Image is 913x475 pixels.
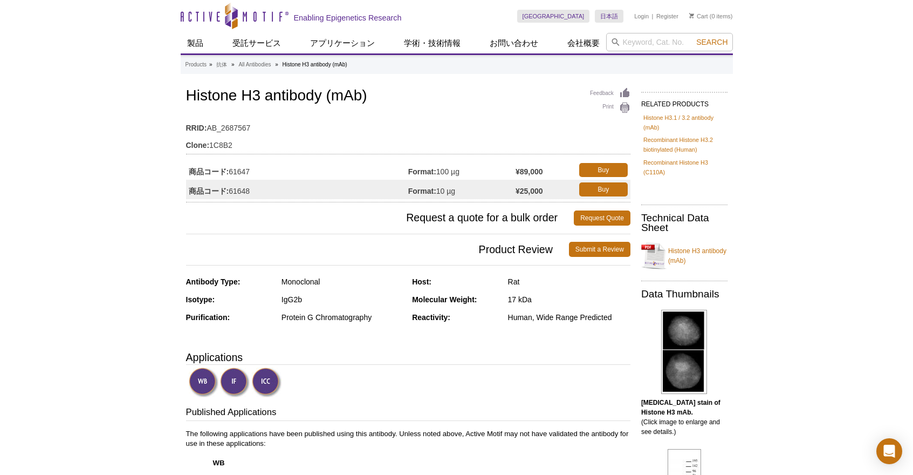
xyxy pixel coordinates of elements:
[508,313,630,322] div: Human, Wide Range Predicted
[186,349,630,365] h3: Applications
[412,313,450,322] strong: Reactivity:
[508,277,630,287] div: Rat
[641,398,727,437] p: (Click image to enlarge and see details.)
[561,33,606,53] a: 会社概要
[483,33,545,53] a: お問い合わせ
[693,37,731,47] button: Search
[579,182,628,196] a: Buy
[186,180,408,199] td: 61648
[226,33,287,53] a: 受託サービス
[220,368,250,397] img: Immunofluorescence Validated
[412,295,477,304] strong: Molecular Weight:
[412,277,431,286] strong: Host:
[186,134,630,151] td: 1C8B2
[643,158,725,177] a: Recombinant Histone H3 (C110A)
[517,10,590,23] a: [GEOGRAPHIC_DATA]
[213,459,225,467] strong: WB
[606,33,733,51] input: Keyword, Cat. No.
[656,12,678,20] a: Register
[252,368,282,397] img: Immunocytochemistry Validated
[634,12,649,20] a: Login
[189,167,229,177] strong: 商品コード:
[641,399,720,416] b: [MEDICAL_DATA] stain of Histone H3 mAb.
[696,38,727,46] span: Search
[397,33,467,53] a: 学術・技術情報
[595,10,623,23] a: 日本語
[641,240,727,272] a: Histone H3 antibody (mAb)
[689,13,694,18] img: Your Cart
[408,167,436,177] strong: Format:
[516,186,543,196] strong: ¥25,000
[275,62,278,67] li: »
[569,242,630,257] a: Submit a Review
[304,33,381,53] a: アプリケーション
[186,242,569,257] span: Product Review
[590,87,630,99] a: Feedback
[186,313,230,322] strong: Purification:
[408,180,516,199] td: 10 µg
[876,438,902,464] div: Open Intercom Messenger
[238,60,271,70] a: All Antibodies
[661,310,707,394] img: Histone H3 antibody (mAb) tested by immunofluorescence.
[508,295,630,304] div: 17 kDa
[408,160,516,180] td: 100 µg
[641,213,727,233] h2: Technical Data Sheet
[408,186,436,196] strong: Format:
[294,13,402,23] h2: Enabling Epigenetics Research
[516,167,543,177] strong: ¥89,000
[643,113,725,132] a: Histone H3.1 / 3.2 antibody (mAb)
[689,10,733,23] li: (0 items)
[186,406,630,421] h3: Published Applications
[189,368,218,397] img: Western Blot Validated
[186,123,207,133] strong: RRID:
[231,62,235,67] li: »
[689,12,708,20] a: Cart
[186,87,630,106] h1: Histone H3 antibody (mAb)
[186,295,215,304] strong: Isotype:
[186,140,210,150] strong: Clone:
[181,33,210,53] a: 製品
[283,62,347,67] li: Histone H3 antibody (mAb)
[282,313,404,322] div: Protein G Chromatography
[652,10,654,23] li: |
[209,62,212,67] li: »
[643,135,725,154] a: Recombinant Histone H3.2 biotinylated (Human)
[186,211,574,226] span: Request a quote for a bulk order
[574,211,630,226] a: Request Quote
[590,102,630,114] a: Print
[579,163,628,177] a: Buy
[641,289,727,299] h2: Data Thumbnails
[641,92,727,111] h2: RELATED PRODUCTS
[282,277,404,287] div: Monoclonal
[186,160,408,180] td: 61647
[186,277,241,286] strong: Antibody Type:
[186,117,630,134] td: AB_2687567
[216,60,227,70] a: 抗体
[186,60,207,70] a: Products
[282,295,404,304] div: IgG2b
[189,186,229,196] strong: 商品コード:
